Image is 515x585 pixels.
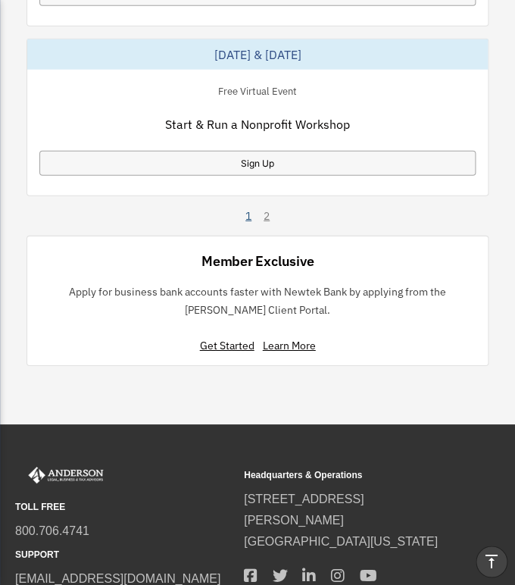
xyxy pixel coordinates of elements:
[15,572,220,585] a: [EMAIL_ADDRESS][DOMAIN_NAME]
[165,115,350,133] span: Start & Run a Nonprofit Workshop
[206,82,309,98] div: Free Virtual Event
[15,467,106,484] img: Anderson Advisors Platinum Portal
[201,252,314,271] div: Member Exclusive
[15,524,89,537] a: 800.706.4741
[244,493,364,527] a: [STREET_ADDRESS][PERSON_NAME]
[15,499,233,515] small: TOLL FREE
[200,339,261,352] a: Get Started
[245,208,251,224] a: 1
[39,283,476,320] p: Apply for business bank accounts faster with Newtek Bank by applying from the [PERSON_NAME] Clien...
[15,547,233,563] small: SUPPORT
[39,151,476,176] a: Sign Up
[244,535,438,548] a: [GEOGRAPHIC_DATA][US_STATE]
[263,339,316,352] a: Learn More
[244,468,462,483] small: Headquarters & Operations
[27,39,488,70] div: [DATE] & [DATE]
